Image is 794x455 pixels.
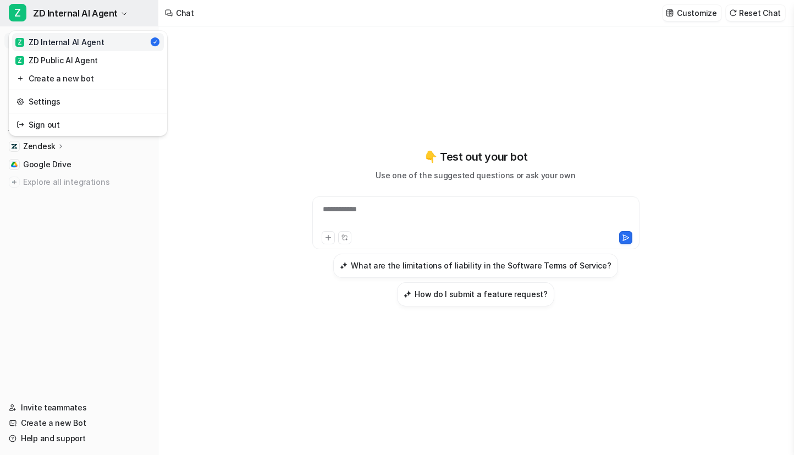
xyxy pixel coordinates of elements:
img: reset [16,73,24,84]
span: Z [15,56,24,65]
img: reset [16,96,24,107]
a: Sign out [12,116,164,134]
span: Z [15,38,24,47]
div: ZZD Internal AI Agent [9,31,167,136]
div: ZD Internal AI Agent [15,36,104,48]
span: ZD Internal AI Agent [33,6,118,21]
a: Create a new bot [12,69,164,87]
a: Settings [12,92,164,111]
img: reset [16,119,24,130]
span: Z [9,4,26,21]
div: ZD Public AI Agent [15,54,98,66]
